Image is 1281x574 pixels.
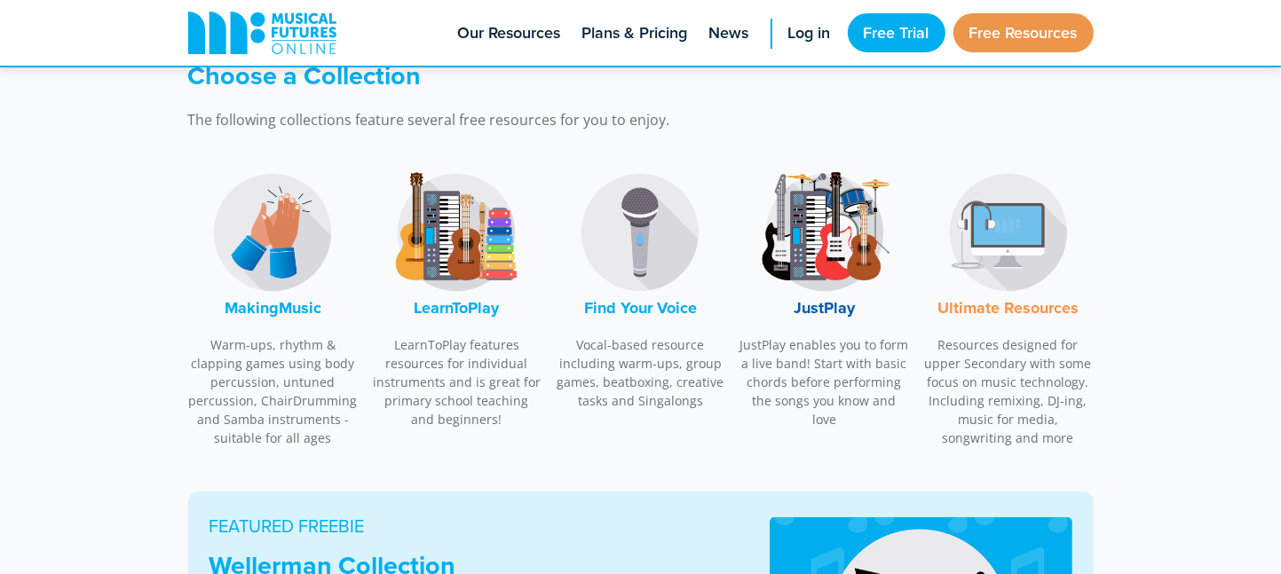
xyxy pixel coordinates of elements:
span: Plans & Pricing [582,21,688,45]
img: JustPlay Logo [758,166,891,299]
font: MakingMusic [225,296,321,319]
p: Resources designed for upper Secondary with some focus on music technology. Including remixing, D... [923,335,1094,447]
p: LearnToPlay features resources for individual instruments and is great for primary school teachin... [372,335,542,429]
h3: Choose a Collection [188,60,881,91]
img: LearnToPlay Logo [390,166,523,299]
span: News [709,21,749,45]
p: JustPlay enables you to form a live band! Start with basic chords before performing the songs you... [739,335,910,429]
font: Find Your Voice [584,296,697,319]
img: Find Your Voice Logo [573,166,707,299]
span: Our Resources [458,21,561,45]
a: Free Resources [953,13,1094,52]
span: Log in [788,21,831,45]
p: Warm-ups, rhythm & clapping games using body percussion, untuned percussion, ChairDrumming and Sa... [188,335,359,447]
font: LearnToPlay [414,296,499,319]
a: MakingMusic LogoMakingMusic Warm-ups, rhythm & clapping games using body percussion, untuned perc... [188,157,359,457]
p: The following collections feature several free resources for you to enjoy. [188,109,881,130]
p: Vocal-based resource including warm-ups, group games, beatboxing, creative tasks and Singalongs [556,335,726,410]
a: LearnToPlay LogoLearnToPlay LearnToPlay features resources for individual instruments and is grea... [372,157,542,438]
img: MakingMusic Logo [206,166,339,299]
a: JustPlay LogoJustPlay JustPlay enables you to form a live band! Start with basic chords before pe... [739,157,910,438]
a: Find Your Voice LogoFind Your Voice Vocal-based resource including warm-ups, group games, beatbox... [556,157,726,420]
img: Music Technology Logo [942,166,1075,299]
p: FEATURED FREEBIE [210,513,727,539]
font: Ultimate Resources [937,296,1079,319]
font: JustPlay [794,296,855,319]
a: Music Technology LogoUltimate Resources Resources designed for upper Secondary with some focus on... [923,157,1094,457]
a: Free Trial [848,13,945,52]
